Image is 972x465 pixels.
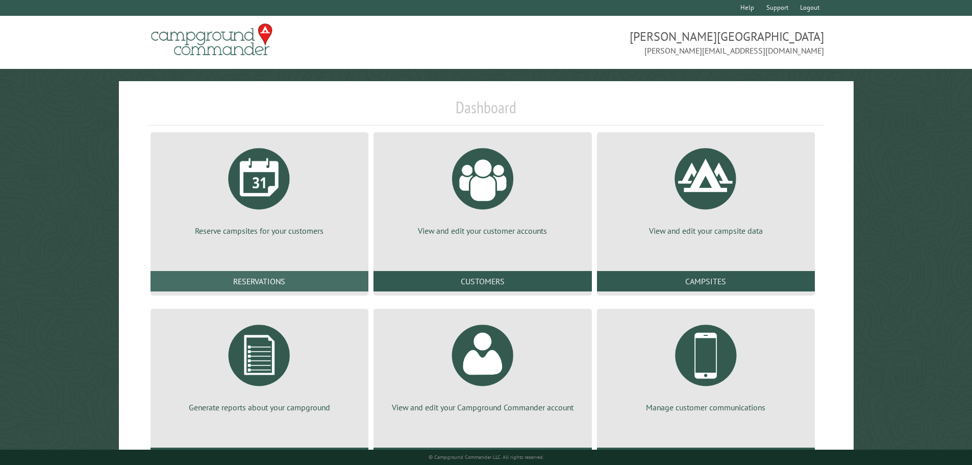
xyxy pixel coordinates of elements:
[386,225,579,236] p: View and edit your customer accounts
[163,317,356,413] a: Generate reports about your campground
[609,225,803,236] p: View and edit your campsite data
[163,225,356,236] p: Reserve campsites for your customers
[386,140,579,236] a: View and edit your customer accounts
[163,140,356,236] a: Reserve campsites for your customers
[373,271,591,291] a: Customers
[386,317,579,413] a: View and edit your Campground Commander account
[148,20,276,60] img: Campground Commander
[163,402,356,413] p: Generate reports about your campground
[151,271,368,291] a: Reservations
[148,97,825,126] h1: Dashboard
[609,402,803,413] p: Manage customer communications
[597,271,815,291] a: Campsites
[609,140,803,236] a: View and edit your campsite data
[429,454,544,460] small: © Campground Commander LLC. All rights reserved.
[486,28,825,57] span: [PERSON_NAME][GEOGRAPHIC_DATA] [PERSON_NAME][EMAIL_ADDRESS][DOMAIN_NAME]
[609,317,803,413] a: Manage customer communications
[386,402,579,413] p: View and edit your Campground Commander account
